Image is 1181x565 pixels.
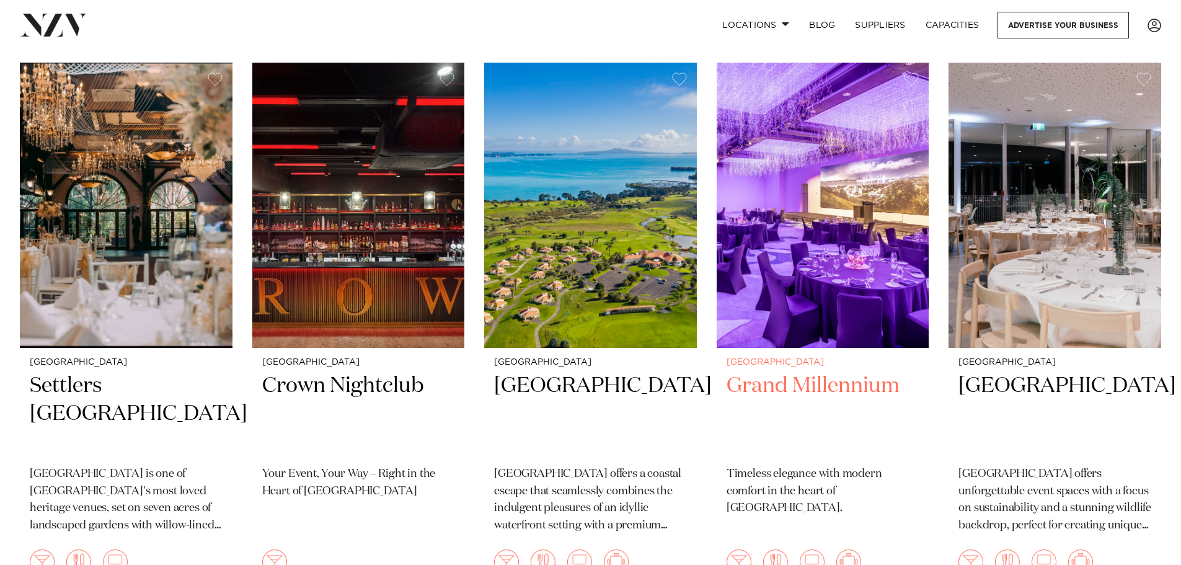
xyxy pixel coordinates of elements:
[494,372,687,456] h2: [GEOGRAPHIC_DATA]
[997,12,1129,38] a: Advertise your business
[494,466,687,535] p: [GEOGRAPHIC_DATA] offers a coastal escape that seamlessly combines the indulgent pleasures of an ...
[916,12,989,38] a: Capacities
[20,14,87,36] img: nzv-logo.png
[712,12,799,38] a: Locations
[262,372,455,456] h2: Crown Nightclub
[958,372,1151,456] h2: [GEOGRAPHIC_DATA]
[262,466,455,500] p: Your Event, Your Way – Right in the Heart of [GEOGRAPHIC_DATA]
[845,12,915,38] a: SUPPLIERS
[958,466,1151,535] p: [GEOGRAPHIC_DATA] offers unforgettable event spaces with a focus on sustainability and a stunning...
[494,358,687,367] small: [GEOGRAPHIC_DATA]
[727,372,919,456] h2: Grand Millennium
[30,466,223,535] p: [GEOGRAPHIC_DATA] is one of [GEOGRAPHIC_DATA]'s most loved heritage venues, set on seven acres of...
[262,358,455,367] small: [GEOGRAPHIC_DATA]
[958,358,1151,367] small: [GEOGRAPHIC_DATA]
[30,358,223,367] small: [GEOGRAPHIC_DATA]
[30,372,223,456] h2: Settlers [GEOGRAPHIC_DATA]
[727,466,919,518] p: Timeless elegance with modern comfort in the heart of [GEOGRAPHIC_DATA].
[727,358,919,367] small: [GEOGRAPHIC_DATA]
[799,12,845,38] a: BLOG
